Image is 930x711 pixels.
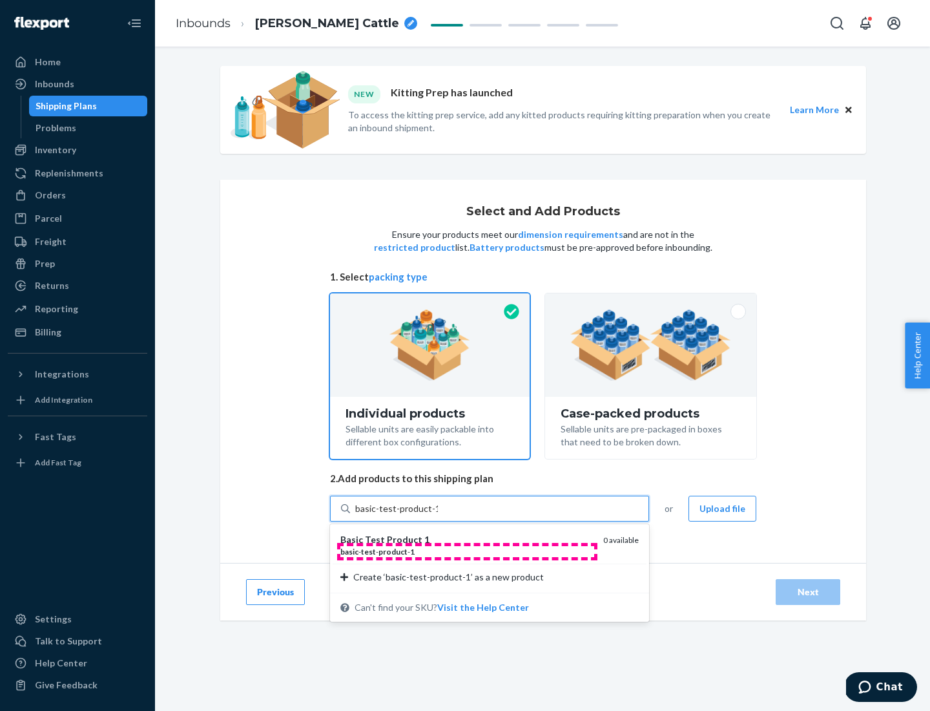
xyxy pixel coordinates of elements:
div: Reporting [35,302,78,315]
a: Prep [8,253,147,274]
button: Battery products [470,241,544,254]
div: Prep [35,257,55,270]
button: packing type [369,270,428,284]
img: individual-pack.facf35554cb0f1810c75b2bd6df2d64e.png [389,310,470,381]
button: Learn More [790,103,839,117]
a: Inbounds [176,16,231,30]
img: Flexport logo [14,17,69,30]
div: Shipping Plans [36,100,97,112]
div: NEW [348,85,380,103]
div: Home [35,56,61,69]
a: Parcel [8,208,147,229]
a: Home [8,52,147,72]
div: Give Feedback [35,679,98,692]
div: Problems [36,122,76,134]
button: Help Center [905,323,930,388]
em: Basic [340,534,363,545]
div: Add Integration [35,394,92,405]
button: restricted product [374,241,455,254]
div: Integrations [35,368,89,381]
button: Basic Test Product 1basic-test-product-10 availableCreate ‘basic-test-product-1’ as a new product... [437,601,529,614]
div: Freight [35,235,67,248]
button: Open Search Box [824,10,850,36]
em: Test [365,534,385,545]
span: Merrily Eager Cattle [255,16,399,32]
button: Integrations [8,364,147,385]
div: Individual products [346,407,514,420]
div: Talk to Support [35,635,102,648]
a: Returns [8,275,147,296]
button: Open notifications [852,10,878,36]
div: Billing [35,326,61,339]
div: - - - [340,546,593,557]
span: Can't find your SKU? [355,601,529,614]
a: Freight [8,231,147,252]
button: dimension requirements [518,228,623,241]
p: To access the kitting prep service, add any kitted products requiring kitting preparation when yo... [348,109,778,134]
button: Open account menu [881,10,907,36]
span: or [665,502,673,515]
p: Ensure your products meet our and are not in the list. must be pre-approved before inbounding. [373,228,714,254]
em: product [378,547,408,557]
em: test [361,547,376,557]
div: Case-packed products [561,407,741,420]
div: Inbounds [35,78,74,90]
span: 1. Select [330,270,756,284]
a: Billing [8,322,147,343]
div: Replenishments [35,167,103,180]
iframe: Opens a widget where you can chat to one of our agents [846,672,917,705]
div: Orders [35,189,66,202]
img: case-pack.59cecea509d18c883b923b81aeac6d0b.png [570,310,731,381]
a: Add Integration [8,390,147,410]
div: Returns [35,279,69,292]
h1: Select and Add Products [466,206,620,218]
a: Replenishments [8,163,147,184]
button: Previous [246,579,305,605]
button: Talk to Support [8,631,147,652]
div: Help Center [35,657,87,670]
div: Parcel [35,212,62,225]
button: Fast Tags [8,427,147,447]
a: Help Center [8,653,147,674]
div: Sellable units are easily packable into different box configurations. [346,420,514,449]
a: Shipping Plans [29,96,148,116]
a: Reporting [8,299,147,319]
a: Settings [8,609,147,630]
button: Close Navigation [121,10,147,36]
p: Kitting Prep has launched [391,85,513,103]
a: Orders [8,185,147,206]
a: Inventory [8,140,147,160]
em: 1 [410,547,415,557]
div: Inventory [35,143,76,156]
div: Add Fast Tag [35,457,81,468]
input: Basic Test Product 1basic-test-product-10 availableCreate ‘basic-test-product-1’ as a new product... [355,502,438,515]
span: 0 available [603,535,639,545]
div: Sellable units are pre-packaged in boxes that need to be broken down. [561,420,741,449]
div: Next [787,586,829,599]
button: Give Feedback [8,675,147,695]
span: 2. Add products to this shipping plan [330,472,756,485]
span: Create ‘basic-test-product-1’ as a new product [353,571,544,584]
button: Close [842,103,856,117]
a: Problems [29,118,148,138]
ol: breadcrumbs [165,5,428,43]
em: basic [340,547,358,557]
a: Inbounds [8,74,147,94]
div: Settings [35,613,72,626]
em: 1 [424,534,429,545]
em: Product [387,534,422,545]
button: Next [776,579,840,605]
div: Fast Tags [35,430,76,443]
a: Add Fast Tag [8,452,147,473]
button: Upload file [688,496,756,522]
